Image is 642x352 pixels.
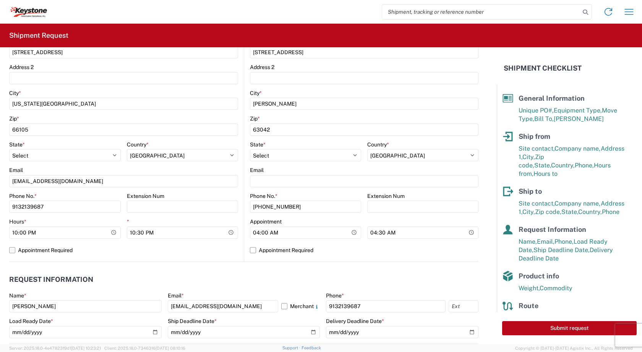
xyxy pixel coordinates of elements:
label: Country [127,141,149,148]
label: Delivery Deadline Date [326,318,384,325]
label: City [9,90,21,96]
span: State, [561,208,578,215]
span: State, [534,162,551,169]
span: Commodity [540,284,572,292]
label: Ship Deadline Date [168,318,217,325]
span: City, [522,208,535,215]
span: Hours to [533,170,558,177]
span: General Information [519,94,585,102]
label: Merchant [281,300,320,312]
span: Country, [578,208,602,215]
h2: Shipment Request [9,31,68,40]
span: [DATE] 08:10:16 [156,346,185,350]
span: Bill To, [534,115,554,122]
span: Phone, [554,238,574,245]
label: Address 2 [9,64,34,71]
span: Ship Deadline Date, [533,246,590,254]
label: Country [367,141,389,148]
span: Unique PO#, [519,107,554,114]
span: Country, [551,162,575,169]
label: Appointment [250,218,282,225]
input: Shipment, tracking or reference number [382,5,580,19]
label: Phone [326,292,344,299]
label: State [9,141,25,148]
span: Product info [519,272,559,280]
h2: Shipment Checklist [504,64,582,73]
label: City [250,90,262,96]
span: Company name, [554,145,601,152]
label: Phone No. [250,193,277,199]
label: Appointment Required [9,244,238,256]
a: Feedback [302,346,321,350]
span: Weight, [519,284,540,292]
span: Equipment Type, [554,107,602,114]
span: Request Information [519,225,586,233]
span: City, [522,153,535,161]
span: Company name, [554,200,601,207]
label: Extension Num [127,193,164,199]
label: Email [9,167,23,174]
label: Load Ready Date [9,318,53,325]
span: Ship from [519,132,550,140]
span: Email, [537,238,554,245]
span: Client: 2025.18.0-7346316 [104,346,185,350]
label: Email [168,292,184,299]
span: Zip code, [535,208,561,215]
span: Phone, [575,162,594,169]
span: Route [519,302,538,310]
label: Email [250,167,264,174]
span: Copyright © [DATE]-[DATE] Agistix Inc., All Rights Reserved [515,345,633,352]
span: [DATE] 10:23:21 [71,346,101,350]
span: Name, [519,238,537,245]
span: Site contact, [519,200,554,207]
span: Ship to [519,187,542,195]
h2: Request Information [9,276,93,283]
label: Appointment Required [250,244,478,256]
label: Extension Num [367,193,405,199]
span: [PERSON_NAME] [554,115,604,122]
label: Name [9,292,26,299]
label: Hours [9,218,26,225]
label: Phone No. [9,193,37,199]
label: State [250,141,266,148]
button: Submit request [502,321,637,335]
label: Zip [9,115,19,122]
span: Phone [602,208,619,215]
span: Server: 2025.18.0-4e47823f9d1 [9,346,101,350]
input: Ext [449,300,478,312]
label: Address 2 [250,64,274,71]
span: Site contact, [519,145,554,152]
label: Zip [250,115,260,122]
a: Support [282,346,302,350]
